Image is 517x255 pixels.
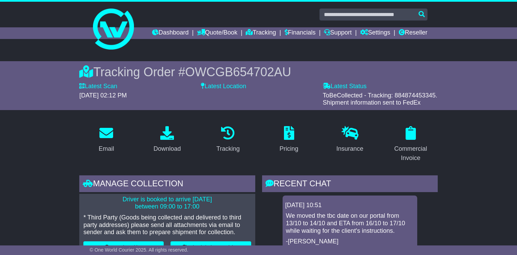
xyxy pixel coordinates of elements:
[79,175,255,194] div: Manage collection
[83,214,251,236] p: * Third Party (Goods being collected and delivered to third party addresses) please send all atta...
[384,124,438,165] a: Commercial Invoice
[99,144,114,153] div: Email
[262,175,438,194] div: RECENT CHAT
[83,196,251,211] p: Driver is booked to arrive [DATE] between 09:00 to 17:00
[153,144,181,153] div: Download
[94,124,119,156] a: Email
[79,65,438,79] div: Tracking Order #
[171,241,251,253] button: Rebook / Change Pickup
[285,27,316,39] a: Financials
[185,65,291,79] span: OWCGB654702AU
[286,212,414,234] p: We moved the tbc date on our portal from 13/10 to 14/10 and ETA from 16/10 to 17/10 while waiting...
[152,27,189,39] a: Dashboard
[332,124,368,156] a: Insurance
[212,124,244,156] a: Tracking
[275,124,303,156] a: Pricing
[79,83,117,90] label: Latest Scan
[323,83,367,90] label: Latest Status
[336,144,363,153] div: Insurance
[79,92,127,99] span: [DATE] 02:12 PM
[83,241,164,253] button: Cancel Booking
[285,202,414,209] div: [DATE] 10:51
[149,124,185,156] a: Download
[388,144,433,163] div: Commercial Invoice
[286,238,414,245] p: -[PERSON_NAME]
[360,27,390,39] a: Settings
[399,27,427,39] a: Reseller
[216,144,240,153] div: Tracking
[90,247,188,253] span: © One World Courier 2025. All rights reserved.
[246,27,276,39] a: Tracking
[280,144,298,153] div: Pricing
[197,27,237,39] a: Quote/Book
[323,92,437,106] span: ToBeCollected - Tracking: 884874453345. Shipment information sent to FedEx
[324,27,352,39] a: Support
[201,83,246,90] label: Latest Location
